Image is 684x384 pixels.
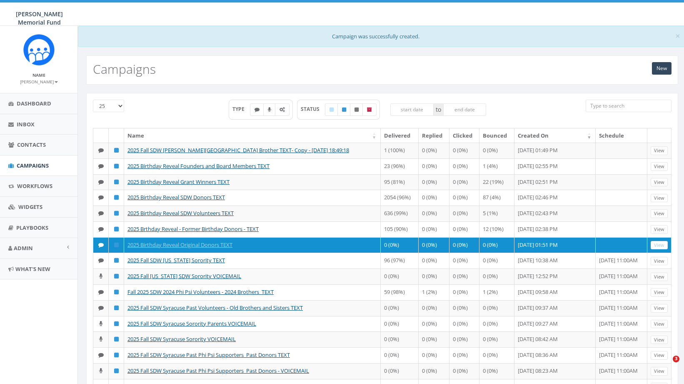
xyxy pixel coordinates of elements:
i: Published [114,321,119,326]
label: Text SMS [250,103,264,116]
a: 2025 Fall SDW Syracuse Past Phi Psi Supporters_Past Donors TEXT [127,351,290,359]
td: 0 (0%) [449,300,479,316]
i: Published [114,242,119,248]
td: 87 (4%) [479,190,514,206]
i: Published [114,368,119,374]
img: Rally_Corp_Icon.png [23,34,55,65]
td: 1 (100%) [381,143,419,158]
td: [DATE] 11:00AM [596,363,647,379]
td: [DATE] 01:51 PM [514,237,596,253]
td: 0 (0%) [479,363,514,379]
td: 105 (90%) [381,221,419,237]
i: Text SMS [98,258,104,263]
a: 2025 Birthday Reveal Original Donors TEXT [127,241,232,248]
i: Unpublished [354,107,359,112]
td: 0 (0%) [449,206,479,221]
td: 0 (0%) [479,269,514,284]
input: Type to search [586,100,672,112]
a: View [651,257,668,266]
i: Text SMS [98,352,104,358]
td: [DATE] 11:00AM [596,253,647,269]
td: 0 (0%) [419,331,449,347]
td: 12 (10%) [479,221,514,237]
th: Created On: activate to sort column ascending [514,128,596,143]
i: Draft [330,107,334,112]
td: [DATE] 11:00AM [596,331,647,347]
h2: Campaigns [93,62,156,76]
td: 0 (0%) [419,300,449,316]
button: Close [675,32,680,40]
span: 3 [673,356,679,362]
i: Ringless Voice Mail [99,321,102,326]
span: × [675,30,680,42]
td: [DATE] 09:37 AM [514,300,596,316]
span: What's New [15,265,50,273]
i: Text SMS [98,163,104,169]
td: 95 (81%) [381,174,419,190]
td: 0 (0%) [449,253,479,269]
i: Text SMS [98,211,104,216]
a: View [651,288,668,297]
td: [DATE] 10:38 AM [514,253,596,269]
td: 0 (0%) [419,221,449,237]
td: 0 (0%) [449,158,479,174]
a: Fall 2025 SDW 2024 Phi Psi Volunteers - 2024 Brothers_TEXT [127,288,274,296]
th: Name: activate to sort column ascending [124,128,381,143]
td: 0 (0%) [479,347,514,363]
td: 0 (0%) [419,316,449,332]
td: [DATE] 02:38 PM [514,221,596,237]
span: Admin [14,244,33,252]
td: 0 (0%) [479,300,514,316]
td: 0 (0%) [419,158,449,174]
i: Published [114,148,119,153]
label: Automated Message [275,103,290,116]
a: View [651,367,668,376]
a: View [651,241,668,250]
span: Dashboard [17,100,51,107]
th: Delivered [381,128,419,143]
td: 0 (0%) [479,253,514,269]
i: Ringless Voice Mail [99,274,102,279]
a: View [651,225,668,234]
span: STATUS [301,105,325,113]
td: 0 (0%) [419,190,449,206]
td: 0 (0%) [419,269,449,284]
a: 2025 Birthday Reveal Grant Winners TEXT [127,178,230,186]
td: 636 (99%) [381,206,419,221]
td: 5 (1%) [479,206,514,221]
i: Automated Message [280,107,285,112]
td: [DATE] 11:00AM [596,269,647,284]
i: Text SMS [98,226,104,232]
th: Clicked [449,128,479,143]
td: 59 (98%) [381,284,419,300]
i: Published [114,211,119,216]
td: 0 (0%) [449,221,479,237]
span: Contacts [17,141,46,148]
td: 0 (0%) [449,174,479,190]
a: 2025 Birthday Reveal SDW Donors TEXT [127,193,225,201]
td: 0 (0%) [381,269,419,284]
td: 0 (0%) [419,206,449,221]
td: 1 (4%) [479,158,514,174]
td: 0 (0%) [381,237,419,253]
i: Published [114,179,119,185]
td: [DATE] 11:00AM [596,347,647,363]
a: View [651,351,668,360]
td: 0 (0%) [381,300,419,316]
td: [DATE] 02:55 PM [514,158,596,174]
span: Playbooks [16,224,48,231]
td: 0 (0%) [449,143,479,158]
label: Archived [362,103,377,116]
td: 0 (0%) [419,143,449,158]
label: Draft [325,103,338,116]
i: Published [114,352,119,358]
td: [DATE] 08:36 AM [514,347,596,363]
i: Text SMS [98,242,104,248]
td: [DATE] 02:51 PM [514,174,596,190]
i: Published [114,305,119,311]
span: to [434,103,443,116]
a: 2025 Fall SDW Syracuse Past Volunteers - Old Brothers and Sisters TEXT [127,304,303,311]
td: 0 (0%) [479,316,514,332]
td: 0 (0%) [381,347,419,363]
td: 0 (0%) [449,190,479,206]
